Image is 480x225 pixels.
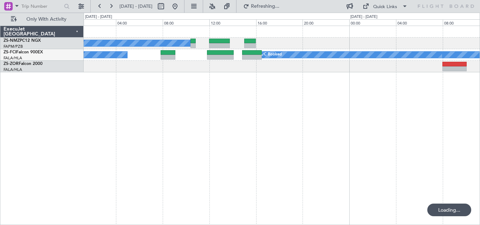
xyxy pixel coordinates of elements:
[85,14,112,20] div: [DATE] - [DATE]
[251,4,280,9] span: Refreshing...
[209,19,256,26] div: 12:00
[4,50,16,54] span: ZS-FCI
[4,62,43,66] a: ZS-ZORFalcon 2000
[256,19,303,26] div: 16:00
[4,39,20,43] span: ZS-NMZ
[70,19,116,26] div: 00:00
[260,49,282,60] div: A/C Booked
[8,14,76,25] button: Only With Activity
[396,19,443,26] div: 04:00
[119,3,153,9] span: [DATE] - [DATE]
[427,204,471,216] div: Loading...
[4,44,23,49] a: FAPM/PZB
[18,17,74,22] span: Only With Activity
[4,55,22,61] a: FALA/HLA
[4,62,19,66] span: ZS-ZOR
[163,19,209,26] div: 08:00
[350,14,377,20] div: [DATE] - [DATE]
[4,39,41,43] a: ZS-NMZPC12 NGX
[349,19,396,26] div: 00:00
[21,1,62,12] input: Trip Number
[303,19,349,26] div: 20:00
[240,1,282,12] button: Refreshing...
[4,50,43,54] a: ZS-FCIFalcon 900EX
[4,67,22,72] a: FALA/HLA
[359,1,411,12] button: Quick Links
[373,4,397,11] div: Quick Links
[116,19,163,26] div: 04:00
